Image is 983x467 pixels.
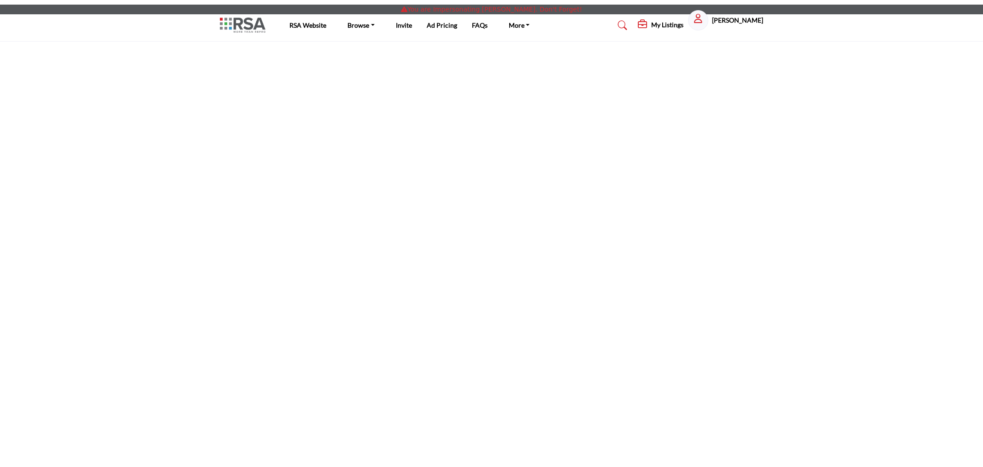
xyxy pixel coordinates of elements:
img: site Logo [220,18,270,33]
a: Ad Pricing [427,21,457,29]
a: Browse [341,19,381,32]
div: My Listings [638,20,683,31]
a: Invite [396,21,412,29]
a: More [502,19,536,32]
a: RSA Website [289,21,326,29]
h5: My Listings [651,21,683,29]
h5: [PERSON_NAME] [712,16,763,25]
a: Search [609,18,633,33]
button: Show hide supplier dropdown [688,10,708,30]
a: FAQs [472,21,488,29]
